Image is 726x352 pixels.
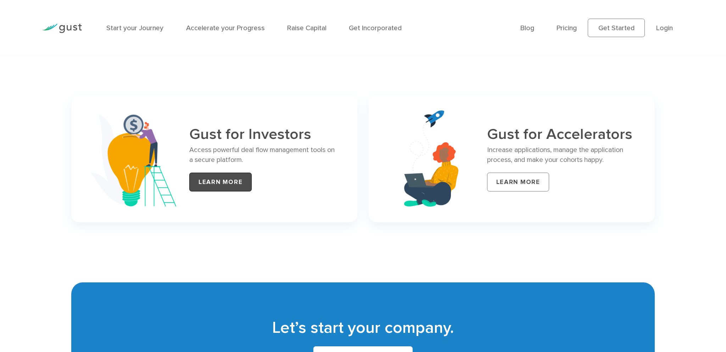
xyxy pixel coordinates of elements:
a: Login [656,24,673,32]
a: Blog [520,24,534,32]
a: Get Started [588,18,645,37]
p: Increase applications, manage the application process, and make your cohorts happy. [487,145,637,165]
p: Access powerful deal flow management tools on a secure platform. [189,145,339,165]
img: Investor [91,110,176,207]
h3: Gust for Accelerators [487,126,637,143]
h3: Gust for Investors [189,126,339,143]
a: Start your Journey [106,24,163,32]
a: Get Incorporated [349,24,402,32]
h2: Let’s start your company. [83,317,643,339]
a: LEARN MORE [189,173,251,191]
a: Raise Capital [287,24,326,32]
a: LEARN MORE [487,173,549,191]
a: Pricing [557,24,577,32]
img: Gust Logo [42,23,82,33]
a: Accelerate your Progress [186,24,265,32]
img: Accelerators [404,110,458,207]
